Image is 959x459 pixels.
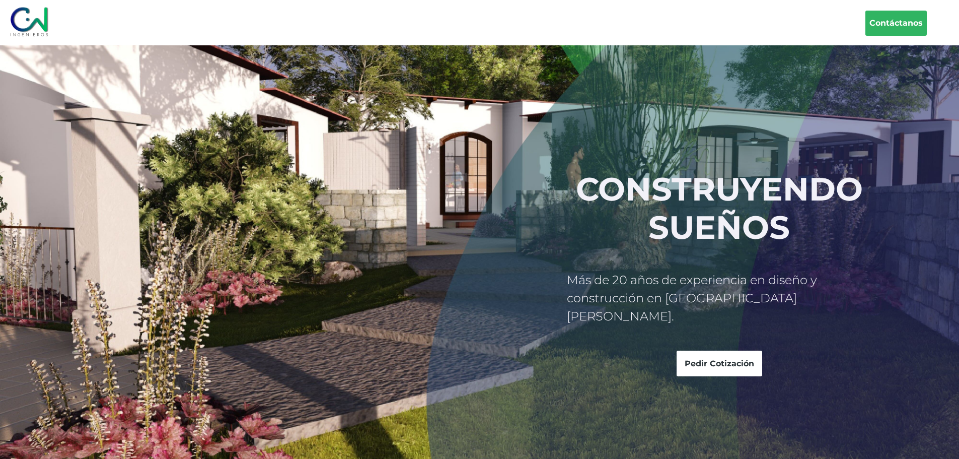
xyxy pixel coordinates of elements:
[8,4,51,39] img: Company Logo
[677,351,762,376] a: Pedir Cotización
[865,11,927,36] a: Contáctanos
[567,170,871,247] h2: CONSTRUYENDO SUEÑOS
[567,271,871,325] p: Más de 20 años de experiencia en diseño y construcción en [GEOGRAPHIC_DATA][PERSON_NAME].
[8,4,51,41] a: About Us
